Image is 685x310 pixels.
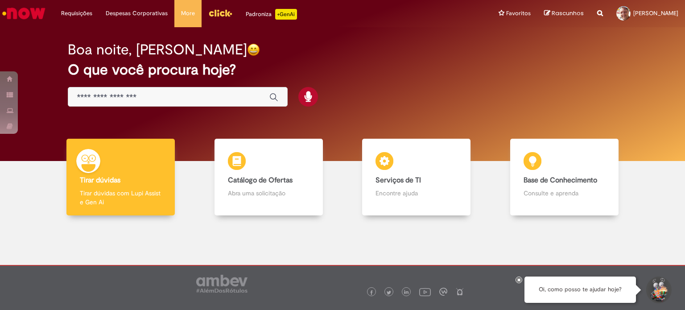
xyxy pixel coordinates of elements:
[1,4,47,22] img: ServiceNow
[80,189,161,207] p: Tirar dúvidas com Lupi Assist e Gen Ai
[275,9,297,20] p: +GenAi
[491,139,639,216] a: Base de Conhecimento Consulte e aprenda
[376,176,421,185] b: Serviços de TI
[544,9,584,18] a: Rascunhos
[524,189,605,198] p: Consulte e aprenda
[369,290,374,295] img: logo_footer_facebook.png
[47,139,195,216] a: Tirar dúvidas Tirar dúvidas com Lupi Assist e Gen Ai
[181,9,195,18] span: More
[196,275,248,293] img: logo_footer_ambev_rotulo_gray.png
[439,288,447,296] img: logo_footer_workplace.png
[228,176,293,185] b: Catálogo de Ofertas
[247,43,260,56] img: happy-face.png
[633,9,678,17] span: [PERSON_NAME]
[419,286,431,298] img: logo_footer_youtube.png
[506,9,531,18] span: Favoritos
[404,290,409,295] img: logo_footer_linkedin.png
[228,189,309,198] p: Abra uma solicitação
[246,9,297,20] div: Padroniza
[456,288,464,296] img: logo_footer_naosei.png
[195,139,343,216] a: Catálogo de Ofertas Abra uma solicitação
[106,9,168,18] span: Despesas Corporativas
[376,189,457,198] p: Encontre ajuda
[524,277,636,303] div: Oi, como posso te ajudar hoje?
[80,176,120,185] b: Tirar dúvidas
[524,176,597,185] b: Base de Conhecimento
[68,62,618,78] h2: O que você procura hoje?
[208,6,232,20] img: click_logo_yellow_360x200.png
[61,9,92,18] span: Requisições
[552,9,584,17] span: Rascunhos
[342,139,491,216] a: Serviços de TI Encontre ajuda
[68,42,247,58] h2: Boa noite, [PERSON_NAME]
[387,290,391,295] img: logo_footer_twitter.png
[645,277,672,303] button: Iniciar Conversa de Suporte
